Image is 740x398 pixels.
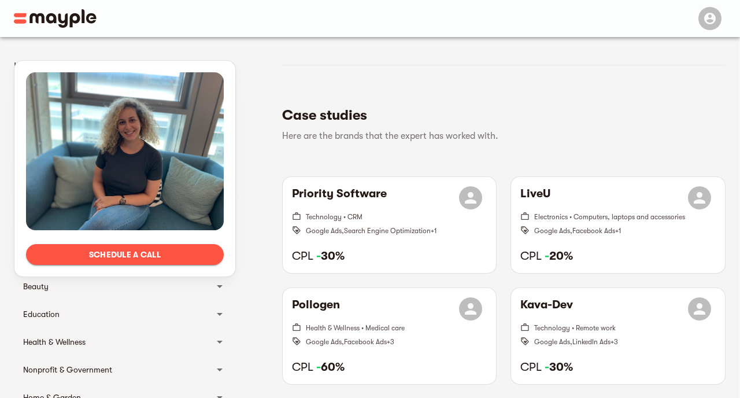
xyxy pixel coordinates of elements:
[23,279,206,293] div: Beauty
[534,227,572,235] span: Google Ads ,
[534,338,572,346] span: Google Ads ,
[545,360,573,374] strong: 30%
[545,249,573,263] strong: 20%
[282,106,716,124] h5: Case studies
[572,338,610,346] span: LinkedIn Ads
[316,249,345,263] strong: 30%
[610,338,618,346] span: + 3
[615,227,621,235] span: + 1
[23,307,206,321] div: Education
[292,249,487,264] h6: CPL
[23,335,206,349] div: Health & Wellness
[35,248,214,261] span: Schedule a call
[306,213,362,221] span: Technology • CRM
[344,338,387,346] span: Facebook Ads
[511,177,725,273] button: LiveUElectronics • Computers, laptops and accessoriesGoogle Ads,Facebook Ads+1CPL -20%
[292,297,340,320] h6: Pollogen
[306,227,344,235] span: Google Ads ,
[14,300,236,328] div: Education
[572,227,615,235] span: Facebook Ads
[545,360,549,374] span: -
[431,227,437,235] span: + 1
[283,177,497,273] button: Priority SoftwareTechnology • CRMGoogle Ads,Search Engine Optimization+1CPL -30%
[26,244,224,265] button: Schedule a call
[316,360,321,374] span: -
[534,213,685,221] span: Electronics • Computers, laptops and accessories
[545,249,549,263] span: -
[14,328,236,356] div: Health & Wellness
[23,363,206,377] div: Nonprofit & Government
[387,338,394,346] span: + 3
[306,324,405,332] span: Health & Wellness • Medical care
[292,360,487,375] h6: CPL
[306,338,344,346] span: Google Ads ,
[14,60,236,73] p: Languages
[520,360,716,375] h6: CPL
[316,249,321,263] span: -
[14,9,97,28] img: Main logo
[14,272,236,300] div: Beauty
[14,356,236,384] div: Nonprofit & Government
[520,297,573,320] h6: Kava-Dev
[292,186,387,209] h6: Priority Software
[691,13,726,22] span: Menu
[282,129,716,143] p: Here are the brands that the expert has worked with.
[283,288,497,384] button: PollogenHealth & Wellness • Medical careGoogle Ads,Facebook Ads+3CPL -60%
[534,324,616,332] span: Technology • Remote work
[511,288,725,384] button: Kava-DevTechnology • Remote workGoogle Ads,LinkedIn Ads+3CPL -30%
[344,227,431,235] span: Search Engine Optimization
[520,186,550,209] h6: LiveU
[520,249,716,264] h6: CPL
[316,360,345,374] strong: 60%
